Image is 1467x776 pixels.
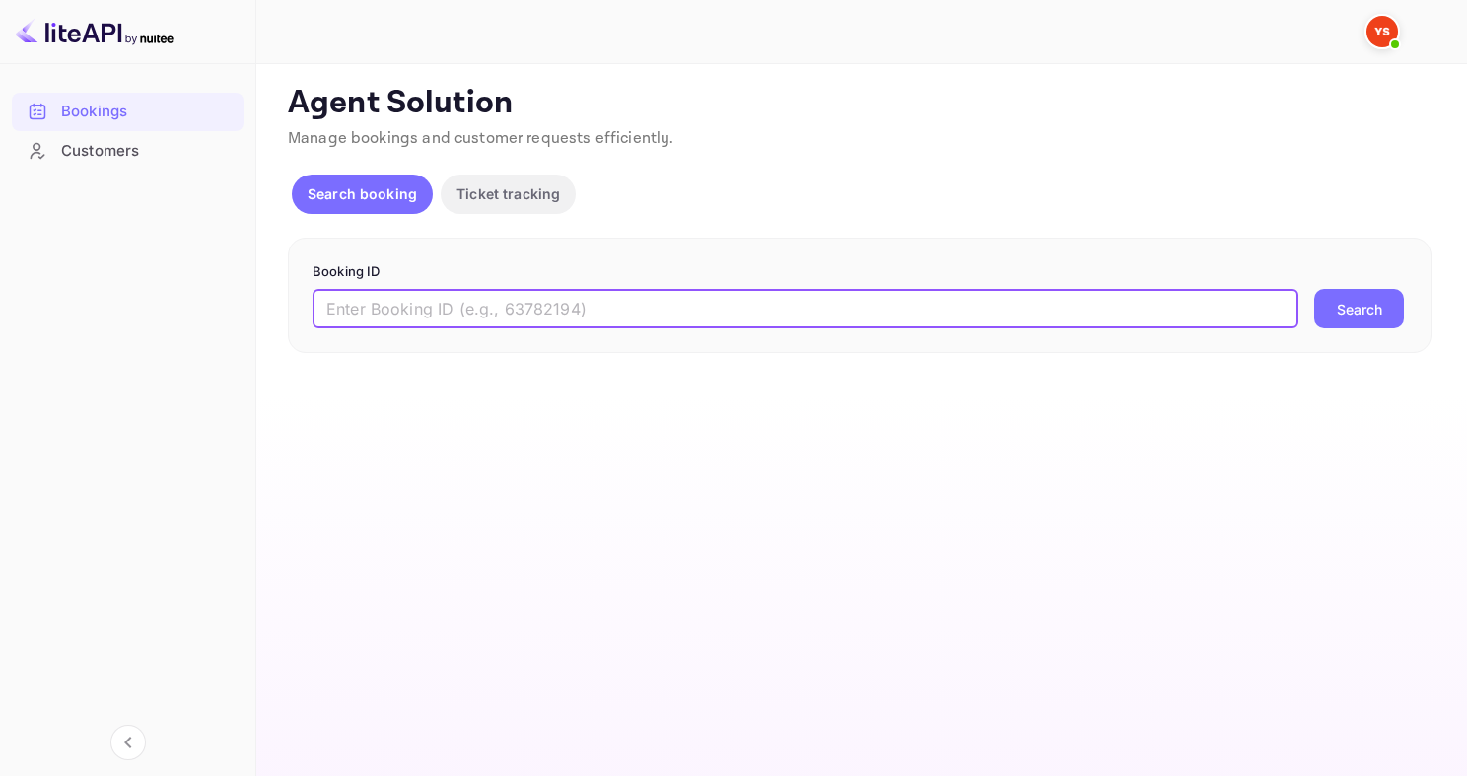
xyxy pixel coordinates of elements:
[288,84,1432,123] p: Agent Solution
[12,93,244,129] a: Bookings
[308,183,417,204] p: Search booking
[1366,16,1398,47] img: Yandex Support
[288,128,674,149] span: Manage bookings and customer requests efficiently.
[1314,289,1404,328] button: Search
[12,132,244,169] a: Customers
[61,101,234,123] div: Bookings
[313,262,1407,282] p: Booking ID
[313,289,1298,328] input: Enter Booking ID (e.g., 63782194)
[12,93,244,131] div: Bookings
[16,16,174,47] img: LiteAPI logo
[110,725,146,760] button: Collapse navigation
[12,132,244,171] div: Customers
[61,140,234,163] div: Customers
[456,183,560,204] p: Ticket tracking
